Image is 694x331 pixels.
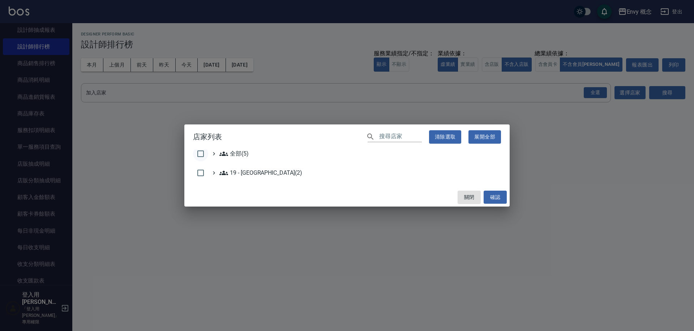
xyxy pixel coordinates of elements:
span: 全部(5) [219,149,249,158]
button: 關閉 [458,191,481,204]
input: 搜尋店家 [379,132,422,142]
button: 展開全部 [468,130,501,144]
button: 確認 [484,191,507,204]
button: 清除選取 [429,130,462,144]
h2: 店家列表 [184,124,510,149]
span: 19 - [GEOGRAPHIC_DATA](2) [219,169,302,177]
